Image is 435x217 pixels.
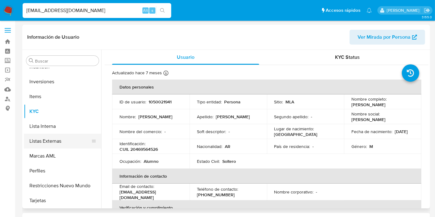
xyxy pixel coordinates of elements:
[24,178,101,193] button: Restricciones Nuevo Mundo
[120,184,154,189] p: Email de contacto :
[274,132,318,137] p: [GEOGRAPHIC_DATA]
[24,89,101,104] button: Items
[351,117,385,122] p: [PERSON_NAME]
[286,99,294,105] p: MLA
[351,144,367,149] p: Género :
[367,8,372,13] a: Notificaciones
[197,129,226,134] p: Soft descriptor :
[197,192,235,197] p: [PHONE_NUMBER]
[24,134,96,149] button: Listas Externas
[112,80,421,94] th: Datos personales
[164,129,166,134] p: -
[197,144,222,149] p: Nacionalidad :
[316,189,317,195] p: -
[120,158,141,164] p: Ocupación :
[216,114,250,119] p: [PERSON_NAME]
[23,7,171,15] input: Buscar usuario o caso...
[311,114,312,119] p: -
[358,30,411,45] span: Ver Mirada por Persona
[29,58,34,63] button: Buscar
[27,34,79,40] h1: Información de Usuario
[224,99,241,105] p: Persona
[395,129,408,134] p: [DATE]
[120,141,146,146] p: Identificación :
[351,129,392,134] p: Fecha de nacimiento :
[24,74,101,89] button: Inversiones
[24,193,101,208] button: Tarjetas
[120,114,136,119] p: Nombre :
[120,146,158,152] p: CUIL 20469564526
[112,200,421,215] th: Verificación y cumplimiento
[120,189,180,200] p: [EMAIL_ADDRESS][DOMAIN_NAME]
[177,54,194,61] span: Usuario
[225,144,230,149] p: AR
[144,158,159,164] p: Alumno
[222,158,236,164] p: Soltero
[197,186,238,192] p: Teléfono de contacto :
[197,99,222,105] p: Tipo entidad :
[120,99,146,105] p: ID de usuario :
[138,114,172,119] p: [PERSON_NAME]
[143,7,148,13] span: Alt
[351,96,387,102] p: Nombre completo :
[274,189,314,195] p: Nombre corporativo :
[350,30,425,45] button: Ver Mirada por Persona
[24,149,101,163] button: Marcas AML
[35,58,96,64] input: Buscar
[197,114,213,119] p: Apellido :
[274,99,283,105] p: Sitio :
[274,144,310,149] p: País de residencia :
[24,119,101,134] button: Lista Interna
[351,102,385,107] p: [PERSON_NAME]
[228,129,230,134] p: -
[326,7,360,14] span: Accesos rápidos
[24,104,101,119] button: KYC
[112,70,162,76] p: Actualizado hace 7 meses
[351,111,380,117] p: Nombre social :
[151,7,153,13] span: s
[274,126,314,132] p: Lugar de nacimiento :
[313,144,314,149] p: -
[387,7,422,13] p: belen.palamara@mercadolibre.com
[112,169,421,184] th: Información de contacto
[424,7,430,14] a: Salir
[369,144,373,149] p: M
[120,129,162,134] p: Nombre del comercio :
[335,54,360,61] span: KYC Status
[149,99,172,105] p: 1050021941
[274,114,309,119] p: Segundo apellido :
[156,6,169,15] button: search-icon
[24,163,101,178] button: Perfiles
[197,158,220,164] p: Estado Civil :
